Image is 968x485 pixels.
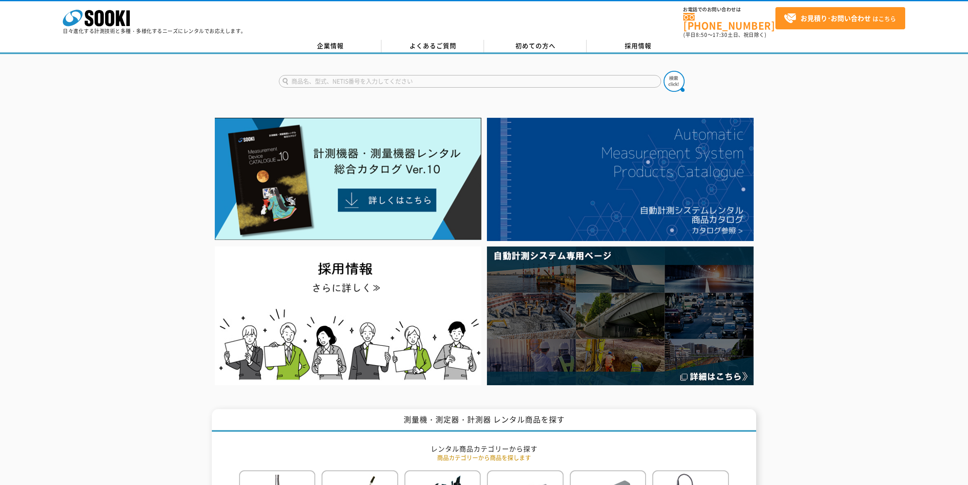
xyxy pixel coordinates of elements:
[279,40,381,52] a: 企業情報
[484,40,587,52] a: 初めての方へ
[801,13,871,23] strong: お見積り･お問い合わせ
[664,71,685,92] img: btn_search.png
[239,444,729,453] h2: レンタル商品カテゴリーから探す
[487,246,754,385] img: 自動計測システム専用ページ
[775,7,905,29] a: お見積り･お問い合わせはこちら
[487,118,754,241] img: 自動計測システムカタログ
[683,7,775,12] span: お電話でのお問い合わせは
[279,75,661,88] input: 商品名、型式、NETIS番号を入力してください
[215,246,481,385] img: SOOKI recruit
[683,31,766,39] span: (平日 ～ 土日、祝日除く)
[239,453,729,462] p: 商品カテゴリーから商品を探します
[683,13,775,30] a: [PHONE_NUMBER]
[784,12,896,25] span: はこちら
[381,40,484,52] a: よくあるご質問
[215,118,481,240] img: Catalog Ver10
[63,29,246,34] p: 日々進化する計測技術と多種・多様化するニーズにレンタルでお応えします。
[696,31,708,39] span: 8:50
[713,31,728,39] span: 17:30
[587,40,689,52] a: 採用情報
[515,41,556,50] span: 初めての方へ
[212,409,756,432] h1: 測量機・測定器・計測器 レンタル商品を探す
